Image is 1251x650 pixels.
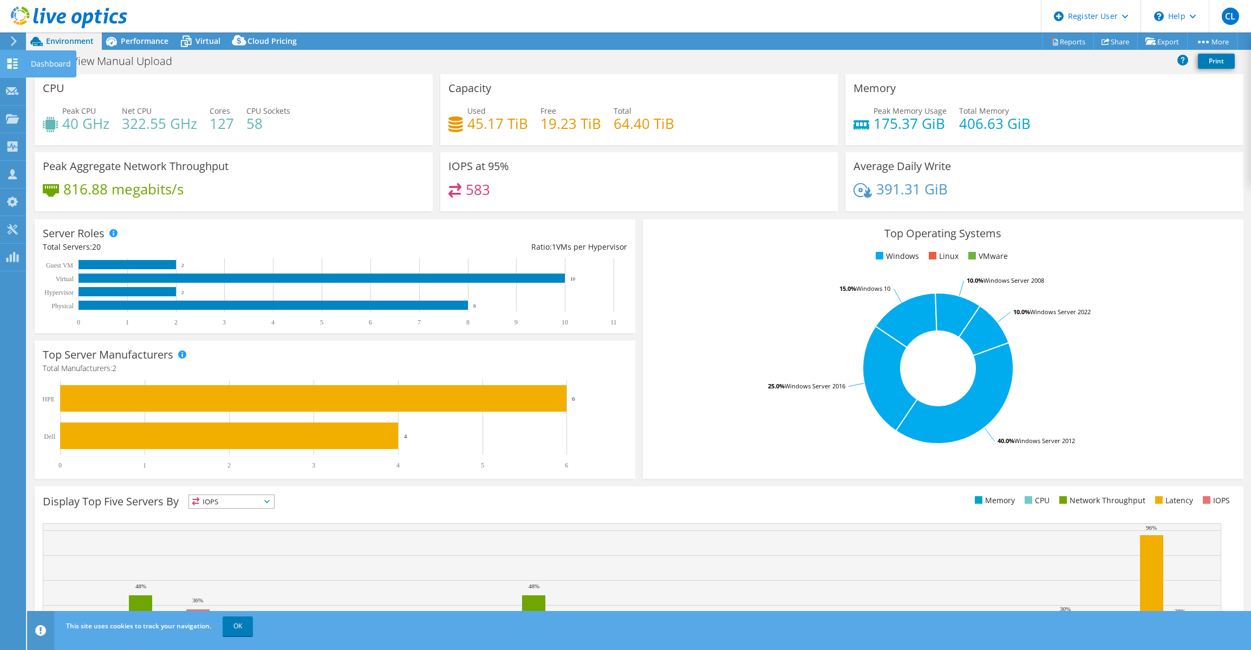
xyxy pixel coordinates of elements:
[552,242,556,252] span: 1
[448,82,491,94] h3: Capacity
[247,36,297,46] span: Cloud Pricing
[856,284,890,292] tspan: Windows 10
[210,106,230,116] span: Cores
[448,160,509,172] h3: IOPS at 95%
[966,250,1008,262] li: VMware
[43,241,335,253] div: Total Servers:
[466,318,470,326] text: 8
[540,106,556,116] span: Free
[998,437,1014,445] tspan: 40.0%
[481,461,484,469] text: 5
[768,382,785,390] tspan: 25.0%
[143,461,146,469] text: 1
[529,583,539,589] text: 48%
[122,118,197,129] h4: 322.55 GHz
[223,616,253,636] a: OK
[562,318,568,326] text: 10
[983,276,1044,284] tspan: Windows Server 2008
[514,318,518,326] text: 9
[223,318,226,326] text: 3
[570,276,576,282] text: 10
[43,349,173,361] h3: Top Server Manufacturers
[43,362,627,374] h4: Total Manufacturers:
[572,395,575,402] text: 6
[77,318,80,326] text: 0
[44,433,55,440] text: Dell
[651,227,1235,239] h3: Top Operating Systems
[565,461,568,469] text: 6
[196,36,220,46] span: Virtual
[610,318,617,326] text: 11
[181,290,184,295] text: 2
[959,118,1031,129] h4: 406.63 GiB
[1057,495,1145,506] li: Network Throughput
[192,597,203,603] text: 36%
[1146,524,1157,531] text: 96%
[614,118,674,129] h4: 64.40 TiB
[121,36,168,46] span: Performance
[467,106,486,116] span: Used
[874,106,947,116] span: Peak Memory Usage
[112,363,116,373] span: 2
[1013,308,1030,316] tspan: 10.0%
[56,275,74,283] text: Virtual
[227,461,231,469] text: 2
[43,227,105,239] h3: Server Roles
[25,50,76,77] div: Dashboard
[35,55,189,67] h1: Valley View Manual Upload
[1060,606,1071,612] text: 30%
[853,160,951,172] h3: Average Daily Write
[473,303,476,309] text: 8
[92,242,101,252] span: 20
[46,262,73,269] text: Guest VM
[62,118,109,129] h4: 40 GHz
[63,183,184,195] h4: 816.88 megabits/s
[418,318,421,326] text: 7
[839,284,856,292] tspan: 15.0%
[972,495,1015,506] li: Memory
[369,318,372,326] text: 6
[181,263,184,268] text: 2
[312,461,315,469] text: 3
[1014,437,1075,445] tspan: Windows Server 2012
[1022,495,1050,506] li: CPU
[396,461,400,469] text: 4
[874,118,947,129] h4: 175.37 GiB
[1222,8,1239,25] span: CL
[43,160,229,172] h3: Peak Aggregate Network Throughput
[404,433,407,439] text: 4
[44,289,74,296] text: Hypervisor
[540,118,601,129] h4: 19.23 TiB
[1175,608,1185,614] text: 28%
[467,118,528,129] h4: 45.17 TiB
[466,184,490,196] h4: 583
[1093,33,1138,50] a: Share
[1137,33,1188,50] a: Export
[210,118,234,129] h4: 127
[785,382,845,390] tspan: Windows Server 2016
[66,621,211,630] span: This site uses cookies to track your navigation.
[1187,33,1237,50] a: More
[246,106,290,116] span: CPU Sockets
[135,583,146,589] text: 48%
[51,302,74,310] text: Physical
[1154,11,1164,21] svg: \n
[43,82,64,94] h3: CPU
[614,106,631,116] span: Total
[1042,33,1094,50] a: Reports
[126,318,129,326] text: 1
[873,250,919,262] li: Windows
[46,36,94,46] span: Environment
[1152,495,1193,506] li: Latency
[1030,308,1091,316] tspan: Windows Server 2022
[174,318,178,326] text: 2
[1200,495,1230,506] li: IOPS
[335,241,627,253] div: Ratio: VMs per Hypervisor
[62,106,96,116] span: Peak CPU
[959,106,1009,116] span: Total Memory
[876,183,948,195] h4: 391.31 GiB
[853,82,896,94] h3: Memory
[122,106,152,116] span: Net CPU
[967,276,983,284] tspan: 10.0%
[246,118,290,129] h4: 58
